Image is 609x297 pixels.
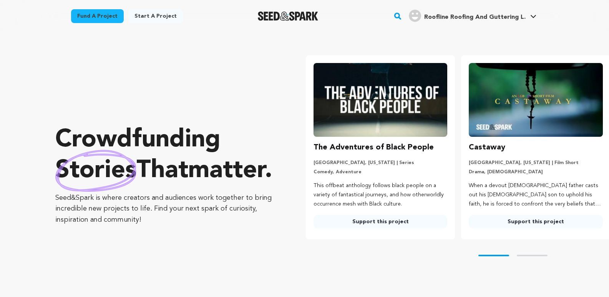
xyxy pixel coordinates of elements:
[71,9,124,23] a: Fund a project
[469,215,603,229] a: Support this project
[469,169,603,175] p: Drama, [DEMOGRAPHIC_DATA]
[258,12,318,21] img: Seed&Spark Logo Dark Mode
[314,181,448,209] p: This offbeat anthology follows black people on a variety of fantastical journeys, and how otherwo...
[188,159,265,183] span: matter
[409,10,526,22] div: Roofline Roofing And Guttering L.'s Profile
[407,8,538,22] a: Roofline Roofing And Guttering L.'s Profile
[409,10,421,22] img: user.png
[128,9,183,23] a: Start a project
[314,63,448,137] img: The Adventures of Black People image
[469,141,505,154] h3: Castaway
[55,125,275,186] p: Crowdfunding that .
[469,63,603,137] img: Castaway image
[55,192,275,226] p: Seed&Spark is where creators and audiences work together to bring incredible new projects to life...
[55,150,136,192] img: hand sketched image
[258,12,318,21] a: Seed&Spark Homepage
[469,160,603,166] p: [GEOGRAPHIC_DATA], [US_STATE] | Film Short
[407,8,538,24] span: Roofline Roofing And Guttering L.'s Profile
[424,14,526,20] span: Roofline Roofing And Guttering L.
[314,160,448,166] p: [GEOGRAPHIC_DATA], [US_STATE] | Series
[314,215,448,229] a: Support this project
[314,141,434,154] h3: The Adventures of Black People
[314,169,448,175] p: Comedy, Adventure
[469,181,603,209] p: When a devout [DEMOGRAPHIC_DATA] father casts out his [DEMOGRAPHIC_DATA] son to uphold his faith,...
